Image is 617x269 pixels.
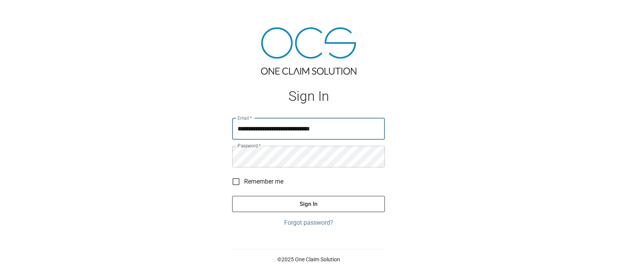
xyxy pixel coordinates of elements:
[238,115,252,121] label: Email
[232,196,385,212] button: Sign In
[238,142,261,149] label: Password
[9,5,40,20] img: ocs-logo-white-transparent.png
[232,218,385,227] a: Forgot password?
[244,177,283,186] span: Remember me
[232,89,385,104] h1: Sign In
[261,27,356,75] img: ocs-logo-tra.png
[232,256,385,263] p: © 2025 One Claim Solution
